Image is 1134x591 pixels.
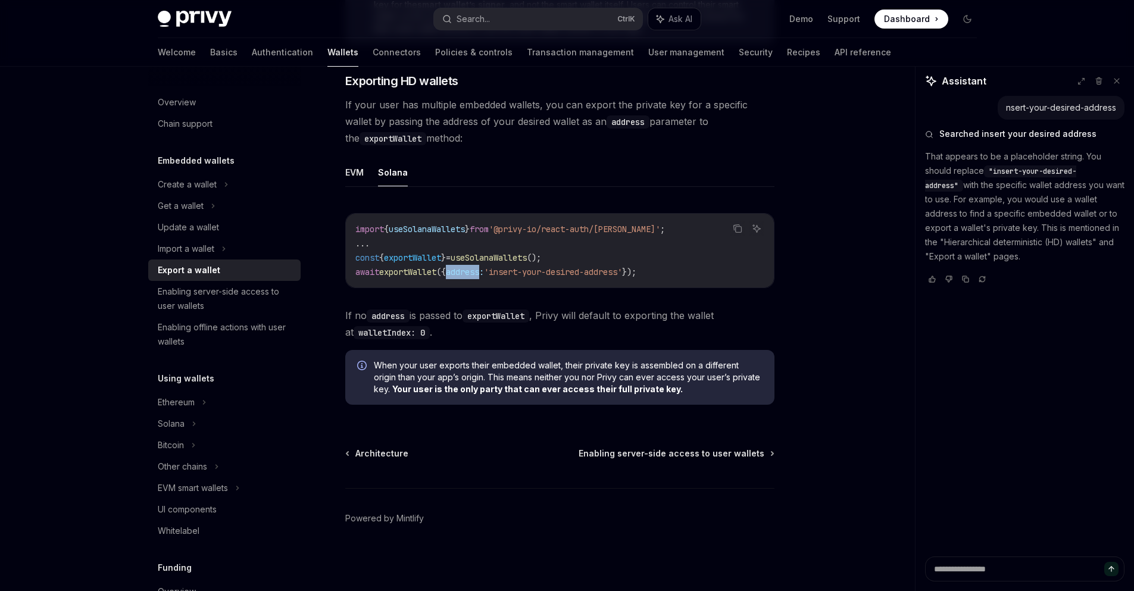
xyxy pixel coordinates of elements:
h5: Funding [158,561,192,575]
a: Powered by Mintlify [345,512,424,524]
span: address: [446,267,484,277]
a: Transaction management [527,38,634,67]
code: address [367,309,410,323]
a: API reference [835,38,891,67]
a: Architecture [346,448,408,459]
span: '@privy-io/react-auth/[PERSON_NAME]' [489,224,660,234]
span: } [465,224,470,234]
span: Architecture [355,448,408,459]
span: (); [527,252,541,263]
span: { [379,252,384,263]
div: Solana [158,417,185,431]
code: exportWallet [360,132,426,145]
div: Enabling server-side access to user wallets [158,284,293,313]
a: Policies & controls [435,38,513,67]
span: ... [355,238,370,249]
div: Ethereum [158,395,195,409]
p: That appears to be a placeholder string. You should replace with the specific wallet address you ... [925,149,1124,264]
span: ; [660,224,665,234]
span: import [355,224,384,234]
code: exportWallet [463,309,529,323]
a: Enabling offline actions with user wallets [148,317,301,352]
span: exportWallet [379,267,436,277]
a: Wallets [327,38,358,67]
span: When your user exports their embedded wallet, their private key is assembled on a different origi... [374,359,763,395]
div: Export a wallet [158,263,220,277]
a: Update a wallet [148,217,301,238]
span: Ctrl K [617,14,635,24]
span: If no is passed to , Privy will default to exporting the wallet at . [345,307,774,340]
div: Overview [158,95,196,110]
div: Chain support [158,117,213,131]
a: Security [739,38,773,67]
div: Update a wallet [158,220,219,234]
div: Enabling offline actions with user wallets [158,320,293,349]
button: Send message [1104,562,1119,576]
span: exportWallet [384,252,441,263]
div: EVM smart wallets [158,481,228,495]
b: Your user is the only party that can ever access their full private key. [392,384,683,394]
span: "insert-your-desired-address" [925,167,1076,190]
a: Dashboard [874,10,948,29]
span: useSolanaWallets [389,224,465,234]
code: walletIndex: 0 [354,326,430,339]
a: UI components [148,499,301,520]
button: Toggle dark mode [958,10,977,29]
button: Search...CtrlK [434,8,642,30]
h5: Using wallets [158,371,214,386]
a: Whitelabel [148,520,301,542]
span: 'insert-your-desired-address' [484,267,622,277]
span: Enabling server-side access to user wallets [579,448,764,459]
span: Exporting HD wallets [345,73,458,89]
a: User management [648,38,724,67]
a: Support [827,13,860,25]
span: useSolanaWallets [451,252,527,263]
div: nsert-your-desired-address [1006,102,1116,114]
span: If your user has multiple embedded wallets, you can export the private key for a specific wallet ... [345,96,774,146]
div: Get a wallet [158,199,204,213]
a: Recipes [787,38,820,67]
button: Searched insert your desired address [925,128,1124,140]
a: Connectors [373,38,421,67]
a: Authentication [252,38,313,67]
span: Assistant [942,74,986,88]
div: Search... [457,12,490,26]
span: Ask AI [668,13,692,25]
span: Searched insert your desired address [939,128,1096,140]
h5: Embedded wallets [158,154,235,168]
span: const [355,252,379,263]
span: await [355,267,379,277]
button: Ask AI [749,221,764,236]
div: UI components [158,502,217,517]
button: Copy the contents from the code block [730,221,745,236]
span: Dashboard [884,13,930,25]
div: Import a wallet [158,242,214,256]
a: Overview [148,92,301,113]
a: Enabling server-side access to user wallets [579,448,773,459]
button: EVM [345,158,364,186]
a: Welcome [158,38,196,67]
div: Bitcoin [158,438,184,452]
a: Export a wallet [148,259,301,281]
div: Create a wallet [158,177,217,192]
svg: Info [357,361,369,373]
a: Enabling server-side access to user wallets [148,281,301,317]
div: Other chains [158,459,207,474]
a: Demo [789,13,813,25]
img: dark logo [158,11,232,27]
a: Basics [210,38,238,67]
button: Ask AI [648,8,701,30]
span: = [446,252,451,263]
code: address [607,115,649,129]
span: }); [622,267,636,277]
button: Solana [378,158,408,186]
span: ({ [436,267,446,277]
a: Chain support [148,113,301,135]
span: } [441,252,446,263]
div: Whitelabel [158,524,199,538]
span: from [470,224,489,234]
span: { [384,224,389,234]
